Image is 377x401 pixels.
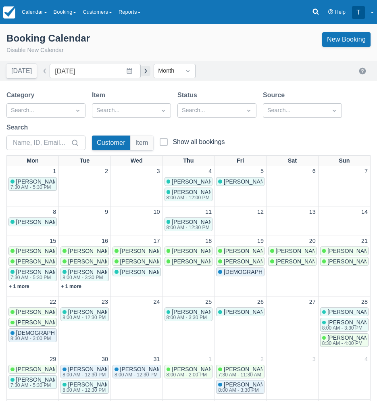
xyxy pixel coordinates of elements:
button: Item [131,136,153,150]
span: [PERSON_NAME], [PERSON_NAME], [PERSON_NAME] [172,366,319,372]
a: 4 [207,167,213,176]
label: Source [263,90,288,100]
a: 22 [48,298,58,307]
a: [PERSON_NAME]7:30 AM - 5:30 PM [8,375,57,389]
a: 14 [360,208,369,217]
a: 10 [152,208,162,217]
a: 9 [103,208,110,217]
div: 8:00 AM - 12:30 PM [62,372,113,377]
a: 23 [100,298,110,307]
a: 26 [256,298,265,307]
a: 27 [308,298,317,307]
a: Sun [337,156,351,166]
div: 8:00 AM - 12:00 PM [167,195,217,200]
a: [PERSON_NAME]/[PERSON_NAME]; [PERSON_NAME]/[PERSON_NAME] [8,257,57,266]
span: Dropdown icon [184,67,192,75]
a: [PERSON_NAME]/[PERSON_NAME], [PERSON_NAME]/[PERSON_NAME]; [PERSON_NAME]/[PERSON_NAME], [PERSON_NA... [216,365,265,378]
a: [PERSON_NAME] [8,217,57,226]
div: 7:30 AM - 5:30 PM [10,383,61,388]
a: [PERSON_NAME]/[PERSON_NAME]; [PERSON_NAME]/[PERSON_NAME] [8,318,57,327]
a: [DEMOGRAPHIC_DATA]/[DEMOGRAPHIC_DATA][PERSON_NAME][DEMOGRAPHIC_DATA]/[PERSON_NAME]8:30 AM - 3:00 PM [8,328,57,342]
a: 8 [51,208,58,217]
a: [PERSON_NAME]/[PERSON_NAME]; [PERSON_NAME]/[PERSON_NAME] [60,257,109,266]
span: [PERSON_NAME] [68,309,115,315]
span: [PERSON_NAME]/[PERSON_NAME]; [PERSON_NAME]/[PERSON_NAME] [120,248,314,254]
a: + 1 more [9,284,29,289]
a: [PERSON_NAME] - Retreat Leader8:00 AM - 12:30 PM [165,217,213,231]
a: 12 [256,208,265,217]
a: [PERSON_NAME]8:00 AM - 12:30 PM [60,365,109,378]
a: [PERSON_NAME]/[PERSON_NAME]; [PERSON_NAME]/[PERSON_NAME] [216,257,265,266]
a: [PERSON_NAME]8:00 AM - 12:30 PM [112,365,161,378]
a: 1 [207,355,213,364]
a: [PERSON_NAME]/[PERSON_NAME]; [PERSON_NAME]/[PERSON_NAME] [8,307,57,316]
span: [PERSON_NAME] [172,189,219,195]
span: [PERSON_NAME] [120,366,167,372]
span: [PERSON_NAME] [327,309,374,315]
a: + 1 more [61,284,81,289]
div: Show all bookings [173,138,225,146]
span: [PERSON_NAME] [68,366,115,372]
a: 17 [152,237,162,246]
a: [DEMOGRAPHIC_DATA]/[DEMOGRAPHIC_DATA][PERSON_NAME][DEMOGRAPHIC_DATA]/[PERSON_NAME] [216,267,265,276]
a: 5 [259,167,265,176]
div: 8:00 AM - 12:30 PM [62,315,113,320]
div: 8:00 AM - 12:30 PM [115,372,165,377]
div: 8:00 AM - 12:30 PM [62,388,113,393]
span: Dropdown icon [245,107,253,115]
a: 11 [204,208,213,217]
a: [PERSON_NAME]/[PERSON_NAME]; [PERSON_NAME]/[PERSON_NAME] [268,246,317,255]
a: New Booking [322,32,371,47]
span: [PERSON_NAME] [224,309,271,315]
a: 2 [103,167,110,176]
a: 1 [51,167,58,176]
a: 30 [100,355,110,364]
label: Status [177,90,200,100]
a: [PERSON_NAME]/[PERSON_NAME]; [PERSON_NAME]/[PERSON_NAME] [165,257,213,266]
a: [PERSON_NAME]/[PERSON_NAME]; [PERSON_NAME]/[PERSON_NAME] [8,246,57,255]
span: [PERSON_NAME] [327,319,374,326]
div: Booking Calendar [6,32,90,44]
span: [PERSON_NAME] [172,309,219,315]
a: [PERSON_NAME]8:00 AM - 12:30 PM [60,380,109,394]
span: [PERSON_NAME]/[PERSON_NAME]; [PERSON_NAME]/[PERSON_NAME] [172,258,365,265]
span: [PERSON_NAME] [120,269,167,275]
div: 8:00 AM - 3:30 PM [322,326,373,330]
a: 13 [308,208,317,217]
a: 2 [259,355,265,364]
span: [PERSON_NAME] [16,269,63,275]
a: [PERSON_NAME]/[PERSON_NAME]; [PERSON_NAME]/[PERSON_NAME] [216,246,265,255]
span: [PERSON_NAME] [16,376,63,383]
span: Dropdown icon [159,107,167,115]
span: [PERSON_NAME]/[PERSON_NAME]; [PERSON_NAME]/[PERSON_NAME] [16,319,210,326]
a: [PERSON_NAME] [216,177,265,186]
label: Search [6,123,31,132]
a: [PERSON_NAME] [165,177,213,186]
a: 3 [311,355,317,364]
div: 8:00 AM - 3:30 PM [167,315,217,320]
div: 7:30 AM - 5:30 PM [10,185,61,190]
a: [PERSON_NAME]/[PERSON_NAME]; [PERSON_NAME]/[PERSON_NAME]; [PERSON_NAME]/[PERSON_NAME]; [PERSON_NA... [216,380,265,394]
span: [PERSON_NAME]/[PERSON_NAME]; [PERSON_NAME]/[PERSON_NAME] [172,248,365,254]
a: [PERSON_NAME]8:00 AM - 12:00 PM [165,188,213,201]
button: Disable New Calendar [6,46,64,55]
a: 6 [311,167,317,176]
a: Wed [129,156,144,166]
a: [PERSON_NAME]7:30 AM - 5:30 PM [8,177,57,191]
a: 18 [204,237,213,246]
span: [PERSON_NAME]/[PERSON_NAME]; [PERSON_NAME]/[PERSON_NAME] [68,258,262,265]
a: [PERSON_NAME]8:00 AM - 3:30 PM [320,318,369,332]
a: [PERSON_NAME]8:00 AM - 3:30 PM [165,307,213,321]
a: [PERSON_NAME]/[PERSON_NAME]; [PERSON_NAME]/[PERSON_NAME] [320,257,369,266]
span: [PERSON_NAME] [68,269,115,275]
a: Mon [25,156,40,166]
a: [PERSON_NAME]8:00 AM - 12:30 PM [60,307,109,321]
a: Tue [78,156,92,166]
a: Fri [235,156,246,166]
a: [PERSON_NAME]/[PERSON_NAME]; [PERSON_NAME]/[PERSON_NAME] [268,257,317,266]
span: [PERSON_NAME] [224,178,271,185]
a: Sat [286,156,298,166]
div: 8:30 AM - 3:00 PM [10,336,302,341]
a: [PERSON_NAME] [112,267,161,276]
div: 8:00 AM - 2:00 PM [167,372,317,377]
